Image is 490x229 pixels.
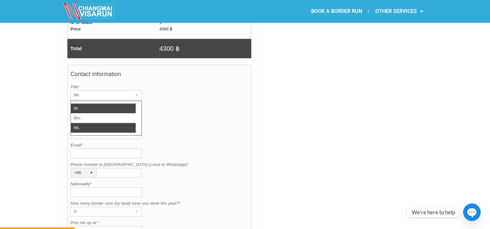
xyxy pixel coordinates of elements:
div: ▾ [87,168,96,177]
li: Ms. [71,123,136,133]
li: Mr. [71,104,136,113]
td: N. of Seats [67,19,159,26]
div: ▾ [132,207,142,216]
div: 0 [71,207,129,216]
label: Phone number in [GEOGRAPHIC_DATA] (Local or WhatsApp) [71,161,248,168]
div: Mr. [71,91,129,100]
label: Nationality [71,181,248,187]
nav: Menu [245,4,429,19]
div: +66 [71,168,84,177]
label: First name [71,103,248,110]
label: How many border runs (by land) have you done this year? [71,200,248,207]
td: Price [67,26,159,32]
label: Last name [71,123,248,129]
label: Title [71,84,248,90]
td: 4300 ฿ [159,26,251,32]
td: 1 [159,19,251,26]
div: ▾ [132,91,142,100]
li: Mrs. [71,113,136,123]
a: BOOK A BORDER RUN [304,4,368,19]
h4: Contact information [71,68,248,84]
td: 4300 ฿ [159,39,251,58]
label: Pick me up at: [71,220,248,226]
td: Total [67,39,159,58]
a: OTHER SERVICES [369,4,429,19]
label: Email [71,142,248,148]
